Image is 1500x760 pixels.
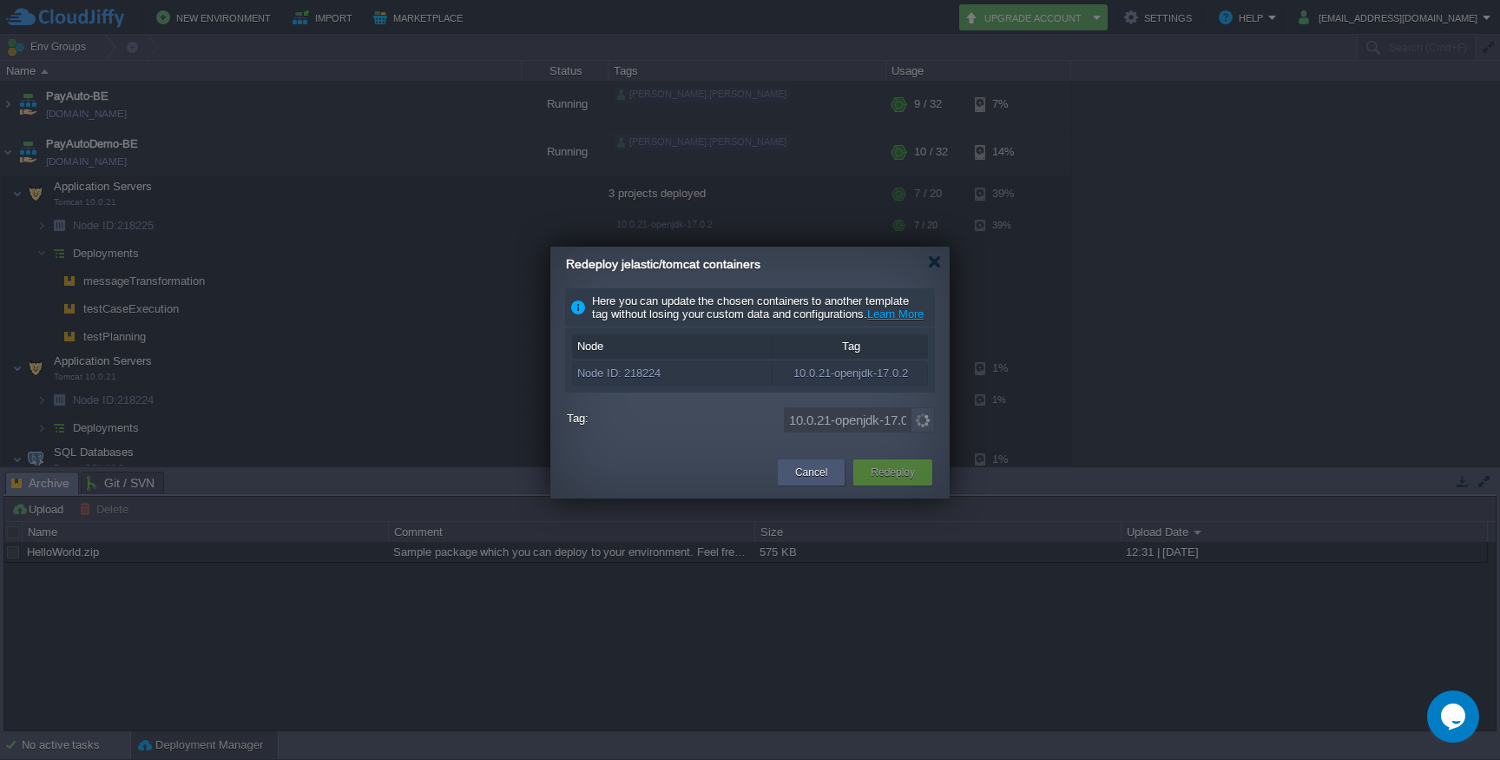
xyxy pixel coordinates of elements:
div: Tag [773,335,929,358]
button: Cancel [795,464,827,481]
button: Redeploy [871,464,915,481]
label: Tag: [567,407,780,429]
span: Redeploy jelastic/tomcat containers [566,257,760,271]
div: Node [573,335,772,358]
div: 10.0.21-openjdk-17.0.2 [773,362,929,385]
iframe: chat widget [1427,691,1483,743]
div: Here you can update the chosen containers to another template tag without losing your custom data... [565,288,935,327]
a: Learn More [867,307,924,321]
div: Node ID: 218224 [573,362,772,385]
